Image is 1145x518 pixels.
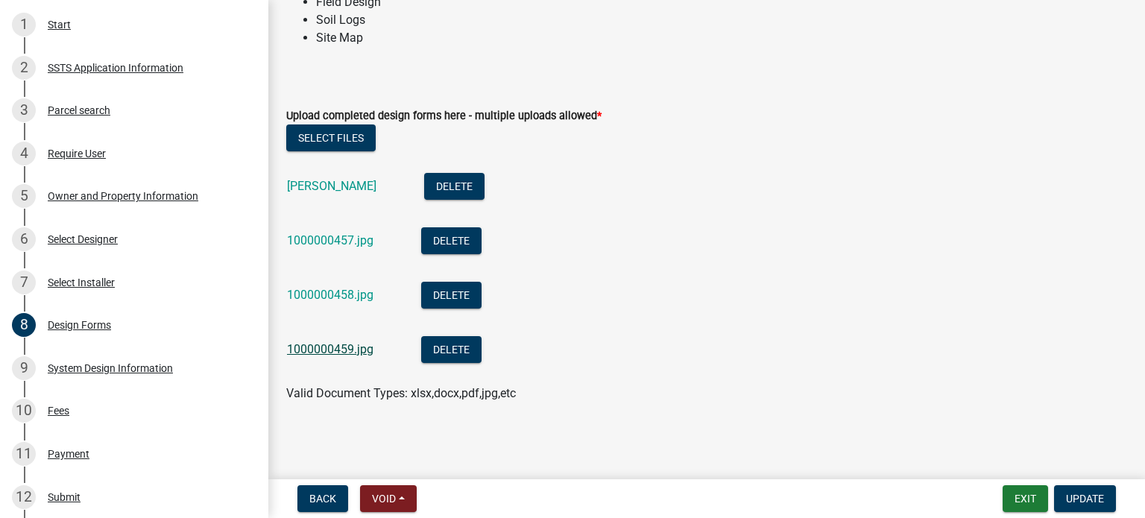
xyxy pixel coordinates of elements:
li: Site Map [316,29,1127,47]
wm-modal-confirm: Delete Document [421,235,482,249]
div: 1 [12,13,36,37]
div: Select Designer [48,234,118,244]
div: 11 [12,442,36,466]
wm-modal-confirm: Delete Document [421,289,482,303]
label: Upload completed design forms here - multiple uploads allowed [286,111,602,121]
wm-modal-confirm: Delete Document [421,344,482,358]
div: 5 [12,184,36,208]
div: System Design Information [48,363,173,373]
span: Back [309,493,336,505]
button: Exit [1003,485,1048,512]
div: 8 [12,313,36,337]
div: Start [48,19,71,30]
button: Delete [421,227,482,254]
div: Select Installer [48,277,115,288]
div: 7 [12,271,36,294]
span: Valid Document Types: xlsx,docx,pdf,jpg,etc [286,386,516,400]
div: 10 [12,399,36,423]
div: Payment [48,449,89,459]
div: 6 [12,227,36,251]
li: Soil Logs [316,11,1127,29]
button: Update [1054,485,1116,512]
div: Submit [48,492,81,502]
div: 9 [12,356,36,380]
div: SSTS Application Information [48,63,183,73]
a: [PERSON_NAME] [287,179,376,193]
div: 3 [12,98,36,122]
div: 2 [12,56,36,80]
div: 4 [12,142,36,165]
button: Delete [421,336,482,363]
button: Select files [286,124,376,151]
div: Require User [48,148,106,159]
span: Update [1066,493,1104,505]
button: Back [297,485,348,512]
span: Void [372,493,396,505]
button: Void [360,485,417,512]
div: Fees [48,405,69,416]
a: 1000000457.jpg [287,233,373,247]
div: Design Forms [48,320,111,330]
div: 12 [12,485,36,509]
button: Delete [424,173,485,200]
a: 1000000459.jpg [287,342,373,356]
wm-modal-confirm: Delete Document [424,180,485,195]
div: Parcel search [48,105,110,116]
div: Owner and Property Information [48,191,198,201]
button: Delete [421,282,482,309]
a: 1000000458.jpg [287,288,373,302]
